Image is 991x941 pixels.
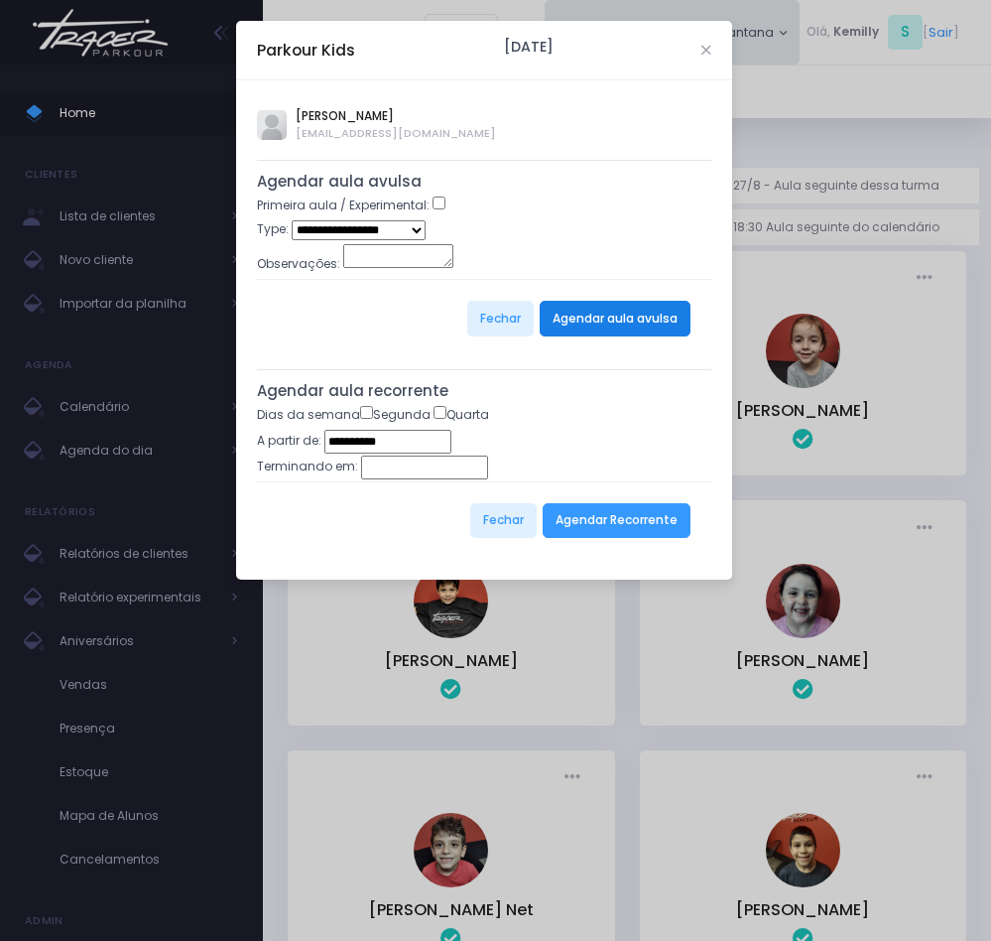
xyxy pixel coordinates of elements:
[360,406,431,424] label: Segunda
[296,107,496,125] span: [PERSON_NAME]
[257,220,289,238] label: Type:
[257,255,340,273] label: Observações:
[504,39,554,56] h6: [DATE]
[470,503,537,539] button: Fechar
[540,301,690,336] button: Agendar aula avulsa
[434,406,446,419] input: Quarta
[257,406,711,560] form: Dias da semana
[543,503,690,539] button: Agendar Recorrente
[701,46,711,56] button: Close
[257,173,711,191] h5: Agendar aula avulsa
[257,197,430,214] label: Primeira aula / Experimental:
[257,382,711,400] h5: Agendar aula recorrente
[257,458,358,475] label: Terminando em:
[257,432,321,450] label: A partir de:
[360,406,373,419] input: Segunda
[467,301,534,336] button: Fechar
[434,406,489,424] label: Quarta
[257,39,355,62] h5: Parkour Kids
[296,125,496,142] span: [EMAIL_ADDRESS][DOMAIN_NAME]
